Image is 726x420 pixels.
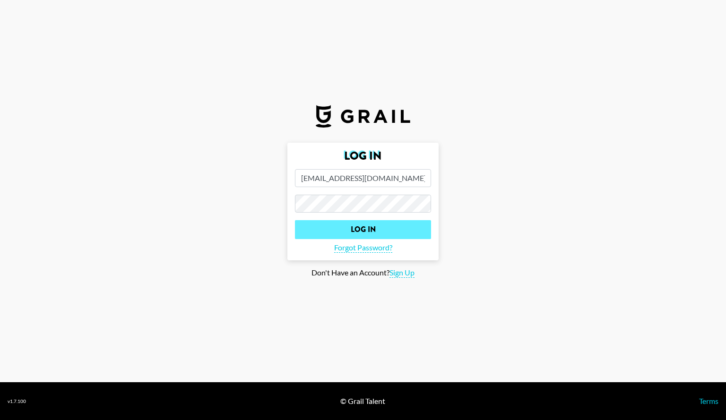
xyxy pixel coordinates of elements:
div: © Grail Talent [340,396,385,406]
h2: Log In [295,150,431,162]
img: Grail Talent Logo [316,105,410,128]
span: Sign Up [389,268,415,278]
span: Forgot Password? [334,243,392,253]
div: v 1.7.100 [8,398,26,404]
div: Don't Have an Account? [8,268,718,278]
input: Log In [295,220,431,239]
a: Terms [699,396,718,405]
input: Email [295,169,431,187]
